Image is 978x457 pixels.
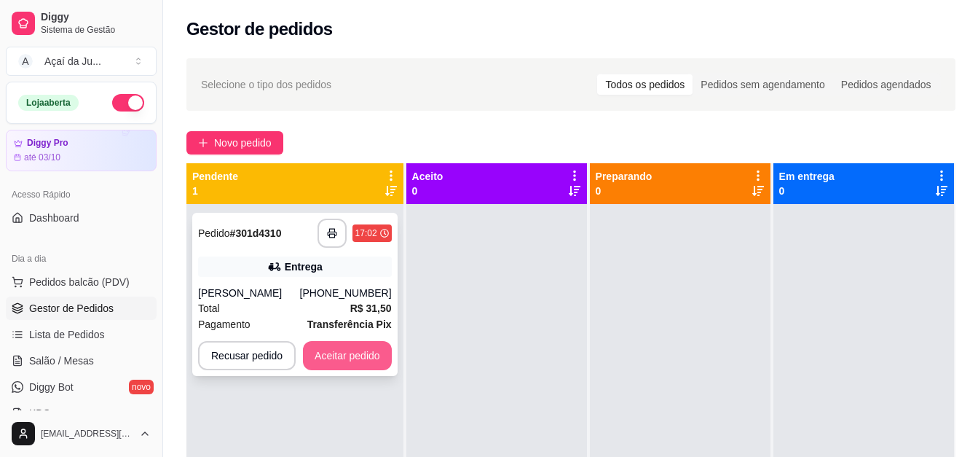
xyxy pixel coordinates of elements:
[303,341,392,370] button: Aceitar pedido
[186,131,283,155] button: Novo pedido
[6,130,157,171] a: Diggy Proaté 03/10
[779,169,835,184] p: Em entrega
[6,6,157,41] a: DiggySistema de Gestão
[192,169,238,184] p: Pendente
[6,47,157,76] button: Select a team
[18,95,79,111] div: Loja aberta
[6,416,157,451] button: [EMAIL_ADDRESS][DOMAIN_NAME]
[6,349,157,372] a: Salão / Mesas
[6,270,157,294] button: Pedidos balcão (PDV)
[41,11,151,24] span: Diggy
[779,184,835,198] p: 0
[41,24,151,36] span: Sistema de Gestão
[6,247,157,270] div: Dia a dia
[833,74,939,95] div: Pedidos agendados
[350,302,392,314] strong: R$ 31,50
[29,380,74,394] span: Diggy Bot
[596,184,652,198] p: 0
[198,286,300,300] div: [PERSON_NAME]
[198,341,296,370] button: Recusar pedido
[201,77,331,93] span: Selecione o tipo dos pedidos
[597,74,693,95] div: Todos os pedidos
[192,184,238,198] p: 1
[29,211,79,225] span: Dashboard
[29,354,94,368] span: Salão / Mesas
[29,301,114,316] span: Gestor de Pedidos
[18,54,33,69] span: A
[300,286,392,300] div: [PHONE_NUMBER]
[307,319,392,330] strong: Transferência Pix
[44,54,101,69] div: Açaí da Ju ...
[6,375,157,399] a: Diggy Botnovo
[29,406,50,421] span: KDS
[24,152,60,163] article: até 03/10
[27,138,68,149] article: Diggy Pro
[596,169,652,184] p: Preparando
[355,227,377,239] div: 17:02
[6,402,157,425] a: KDS
[412,169,443,184] p: Aceito
[29,275,130,289] span: Pedidos balcão (PDV)
[41,428,133,440] span: [EMAIL_ADDRESS][DOMAIN_NAME]
[6,206,157,230] a: Dashboard
[198,138,208,148] span: plus
[230,227,282,239] strong: # 301d4310
[693,74,832,95] div: Pedidos sem agendamento
[198,300,220,316] span: Total
[186,17,333,41] h2: Gestor de pedidos
[214,135,272,151] span: Novo pedido
[198,227,230,239] span: Pedido
[112,94,144,112] button: Alterar Status
[29,327,105,342] span: Lista de Pedidos
[6,323,157,346] a: Lista de Pedidos
[6,297,157,320] a: Gestor de Pedidos
[412,184,443,198] p: 0
[198,316,251,332] span: Pagamento
[285,259,323,274] div: Entrega
[6,183,157,206] div: Acesso Rápido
